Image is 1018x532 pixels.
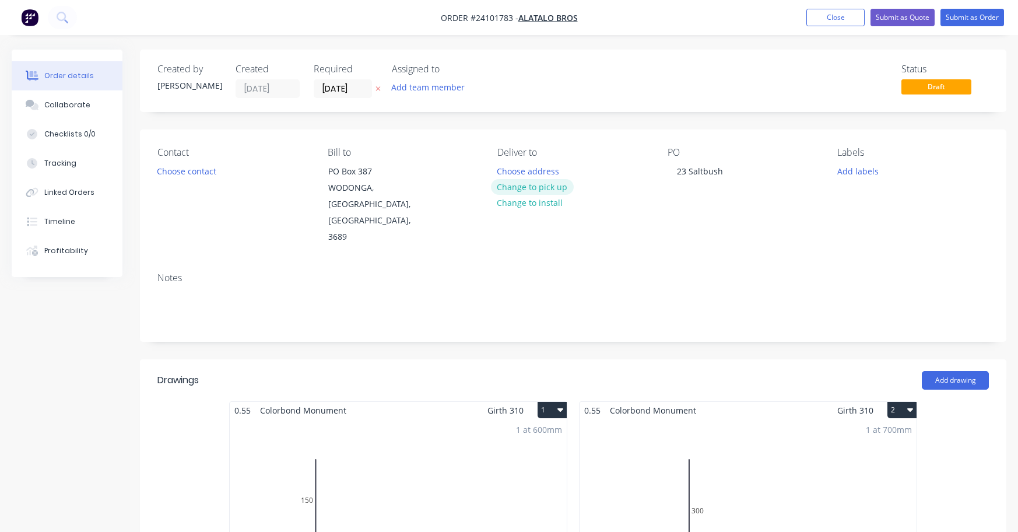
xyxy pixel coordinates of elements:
button: Change to install [491,195,569,211]
button: Add labels [831,163,884,178]
span: Colorbond Monument [605,402,701,419]
div: [PERSON_NAME] [157,79,222,92]
button: Add team member [385,79,471,95]
div: PO Box 387WODONGA, [GEOGRAPHIC_DATA], [GEOGRAPHIC_DATA], 3689 [318,163,435,246]
div: Created by [157,64,222,75]
div: Labels [837,147,989,158]
div: Profitability [44,246,88,256]
button: Profitability [12,236,122,265]
button: Choose contact [151,163,223,178]
div: Timeline [44,216,75,227]
span: Colorbond Monument [255,402,351,419]
span: Girth 310 [487,402,524,419]
div: Deliver to [497,147,649,158]
a: Alatalo Bros [518,12,578,23]
div: Drawings [157,373,199,387]
div: Assigned to [392,64,508,75]
div: 1 at 600mm [516,423,562,436]
div: 1 at 700mm [866,423,912,436]
div: Collaborate [44,100,90,110]
button: Tracking [12,149,122,178]
div: Created [236,64,300,75]
span: Draft [901,79,971,94]
button: Close [806,9,865,26]
div: Status [901,64,989,75]
span: Order #24101783 - [441,12,518,23]
div: Order details [44,71,94,81]
div: Bill to [328,147,479,158]
button: Add team member [392,79,471,95]
button: 2 [887,402,917,418]
div: 23 Saltbush [668,163,732,180]
div: Contact [157,147,309,158]
button: Linked Orders [12,178,122,207]
button: Order details [12,61,122,90]
button: Submit as Quote [870,9,935,26]
img: Factory [21,9,38,26]
div: Checklists 0/0 [44,129,96,139]
div: Notes [157,272,989,283]
button: Change to pick up [491,179,574,195]
button: Add drawing [922,371,989,390]
button: Timeline [12,207,122,236]
div: PO Box 387 [328,163,425,180]
button: Collaborate [12,90,122,120]
span: Girth 310 [837,402,873,419]
div: WODONGA, [GEOGRAPHIC_DATA], [GEOGRAPHIC_DATA], 3689 [328,180,425,245]
span: 0.55 [230,402,255,419]
div: Required [314,64,378,75]
div: Linked Orders [44,187,94,198]
button: Choose address [491,163,566,178]
span: 0.55 [580,402,605,419]
div: PO [668,147,819,158]
button: Checklists 0/0 [12,120,122,149]
button: Submit as Order [940,9,1004,26]
div: Tracking [44,158,76,169]
button: 1 [538,402,567,418]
